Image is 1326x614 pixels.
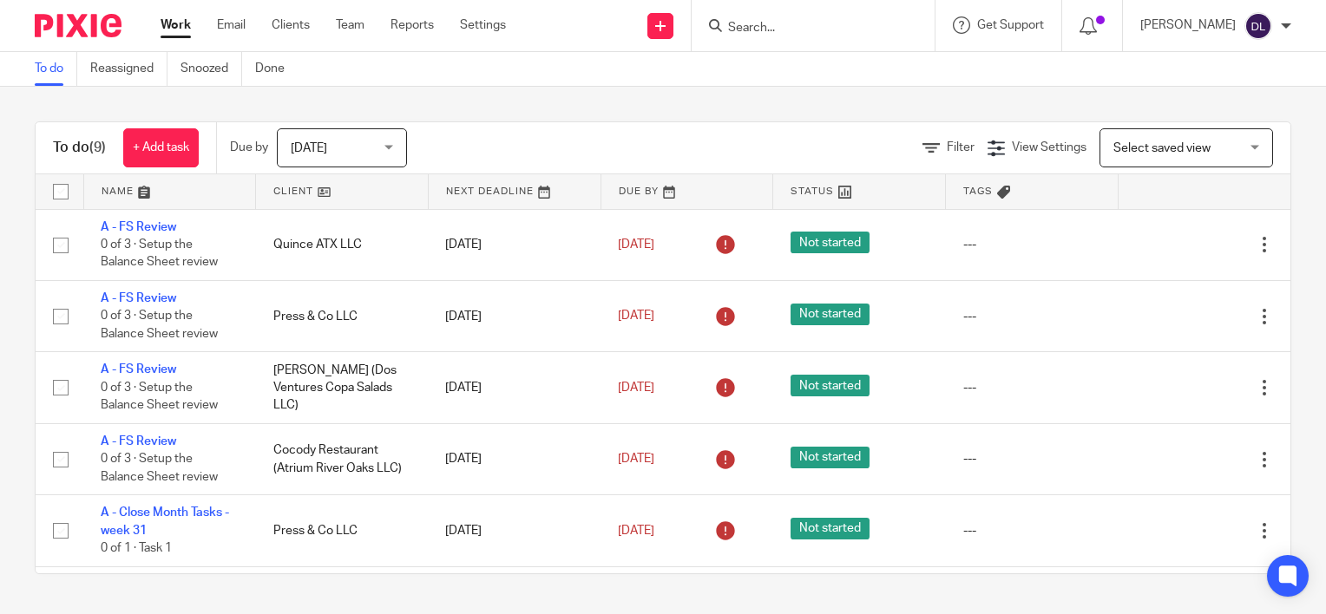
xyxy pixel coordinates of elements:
[1244,12,1272,40] img: svg%3E
[428,280,601,351] td: [DATE]
[460,16,506,34] a: Settings
[89,140,106,154] span: (9)
[101,542,172,554] span: 0 of 1 · Task 1
[618,310,654,323] span: [DATE]
[618,238,654,251] span: [DATE]
[272,16,310,34] a: Clients
[101,453,218,483] span: 0 of 3 · Setup the Balance Sheet review
[791,304,870,325] span: Not started
[1012,141,1086,153] span: View Settings
[791,232,870,253] span: Not started
[101,435,176,447] a: A - FS Review
[428,209,601,280] td: [DATE]
[391,16,434,34] a: Reports
[963,308,1101,325] div: ---
[428,352,601,423] td: [DATE]
[256,280,429,351] td: Press & Co LLC
[291,142,327,154] span: [DATE]
[963,450,1101,467] div: ---
[181,52,242,86] a: Snoozed
[101,310,218,341] span: 0 of 3 · Setup the Balance Sheet review
[35,52,77,86] a: To do
[963,379,1101,396] div: ---
[726,21,883,36] input: Search
[618,525,654,537] span: [DATE]
[217,16,246,34] a: Email
[101,221,176,233] a: A - FS Review
[256,495,429,566] td: Press & Co LLC
[428,423,601,494] td: [DATE]
[256,352,429,423] td: [PERSON_NAME] (Dos Ventures Copa Salads LLC)
[256,209,429,280] td: Quince ATX LLC
[963,186,993,196] span: Tags
[791,518,870,539] span: Not started
[618,382,654,394] span: [DATE]
[123,128,199,167] a: + Add task
[101,238,218,269] span: 0 of 3 · Setup the Balance Sheet review
[618,453,654,465] span: [DATE]
[101,363,176,376] a: A - FS Review
[161,16,191,34] a: Work
[256,423,429,494] td: Cocody Restaurant (Atrium River Oaks LLC)
[255,52,298,86] a: Done
[101,506,229,536] a: A - Close Month Tasks - week 31
[791,447,870,468] span: Not started
[101,292,176,304] a: A - FS Review
[336,16,364,34] a: Team
[1140,16,1236,34] p: [PERSON_NAME]
[963,236,1101,253] div: ---
[963,522,1101,539] div: ---
[977,19,1044,31] span: Get Support
[428,495,601,566] td: [DATE]
[947,141,975,153] span: Filter
[35,14,121,37] img: Pixie
[53,139,106,157] h1: To do
[230,139,268,156] p: Due by
[101,382,218,412] span: 0 of 3 · Setup the Balance Sheet review
[90,52,167,86] a: Reassigned
[1113,142,1211,154] span: Select saved view
[791,375,870,396] span: Not started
